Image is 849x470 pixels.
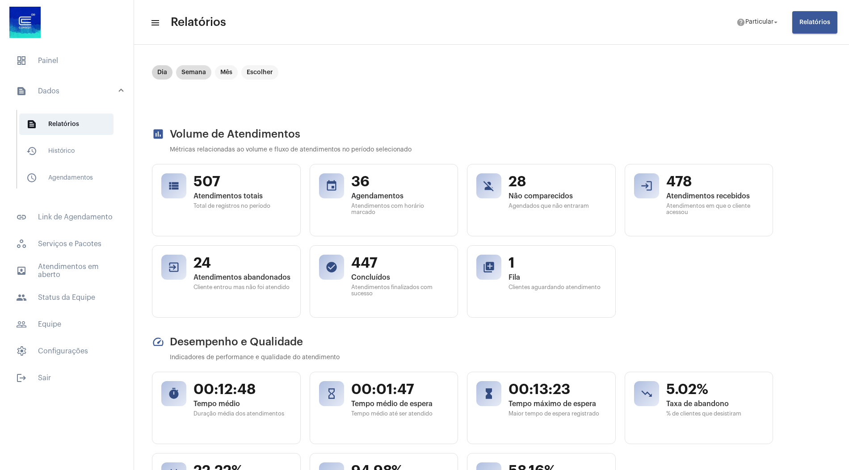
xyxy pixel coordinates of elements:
div: sidenav iconDados [5,105,134,201]
span: Atendimentos em aberto [9,260,125,281]
span: Particular [745,19,773,25]
span: 00:12:48 [193,381,291,398]
p: Métricas relacionadas ao volume e fluxo de atendimentos no período selecionado [170,147,773,153]
mat-chip: Mês [215,65,238,80]
mat-icon: arrow_drop_down [772,18,780,26]
mat-icon: person_off [483,180,495,192]
mat-icon: speed [152,336,164,348]
span: Atendimentos finalizados com sucesso [351,284,449,297]
span: Fila [509,273,606,281]
span: 5.02% [666,381,764,398]
span: Serviços e Pacotes [9,233,125,255]
span: 24 [193,255,291,272]
mat-icon: view_list [168,180,180,192]
span: Atendimentos em que o cliente acessou [666,203,764,215]
span: Painel [9,50,125,71]
span: Não comparecidos [509,192,606,200]
span: Cliente entrou mas não foi atendido [193,284,291,290]
mat-icon: exit_to_app [168,261,180,273]
span: Status da Equipe [9,287,125,308]
mat-icon: sidenav icon [26,119,37,130]
span: Maior tempo de espera registrado [509,411,606,417]
mat-expansion-panel-header: sidenav iconDados [5,77,134,105]
mat-icon: sidenav icon [16,212,27,222]
span: 447 [351,255,449,272]
mat-icon: help [736,18,745,27]
span: Atendimentos totais [193,192,291,200]
span: Equipe [9,314,125,335]
mat-icon: event [325,180,338,192]
mat-icon: sidenav icon [16,373,27,383]
mat-icon: sidenav icon [16,265,27,276]
span: sidenav icon [16,55,27,66]
h2: Desempenho e Qualidade [152,336,773,348]
span: 507 [193,173,291,190]
span: Agendamentos [19,167,113,189]
mat-icon: timer [168,387,180,400]
mat-icon: hourglass_empty [325,387,338,400]
span: Atendimentos recebidos [666,192,764,200]
span: 28 [509,173,606,190]
button: Relatórios [792,11,837,34]
mat-chip: Dia [152,65,172,80]
mat-chip: Semana [176,65,211,80]
span: Agendados que não entraram [509,203,606,209]
mat-icon: sidenav icon [150,17,159,28]
mat-icon: sidenav icon [16,292,27,303]
span: Relatórios [799,19,830,25]
span: Concluídos [351,273,449,281]
mat-icon: sidenav icon [16,86,27,97]
mat-panel-title: Dados [16,86,119,97]
span: 00:01:47 [351,381,449,398]
span: Total de registros no período [193,203,291,209]
span: 00:13:23 [509,381,606,398]
span: Tempo máximo de espera [509,400,606,408]
span: Tempo médio de espera [351,400,449,408]
span: Atendimentos abandonados [193,273,291,281]
mat-chip: Escolher [241,65,278,80]
span: Taxa de abandono [666,400,764,408]
span: Configurações [9,340,125,362]
span: % de clientes que desistiram [666,411,764,417]
span: Tempo médio [193,400,291,408]
h2: Volume de Atendimentos [152,128,773,140]
mat-icon: hourglass_full [483,387,495,400]
mat-icon: queue [483,261,495,273]
span: sidenav icon [16,346,27,357]
mat-icon: sidenav icon [16,319,27,330]
span: 478 [666,173,764,190]
mat-icon: assessment [152,128,164,140]
span: Agendamentos [351,192,449,200]
span: Link de Agendamento [9,206,125,228]
img: d4669ae0-8c07-2337-4f67-34b0df7f5ae4.jpeg [7,4,43,40]
span: Clientes aguardando atendimento [509,284,606,290]
p: Indicadores de performance e qualidade do atendimento [170,354,773,361]
mat-icon: login [640,180,653,192]
span: Relatórios [171,15,226,29]
span: sidenav icon [16,239,27,249]
span: 36 [351,173,449,190]
span: Tempo médio até ser atendido [351,411,449,417]
mat-icon: trending_down [640,387,653,400]
span: 1 [509,255,606,272]
span: Relatórios [19,113,113,135]
span: Duração média dos atendimentos [193,411,291,417]
span: Histórico [19,140,113,162]
button: Particular [731,13,785,31]
mat-icon: check_circle [325,261,338,273]
mat-icon: sidenav icon [26,146,37,156]
mat-icon: sidenav icon [26,172,37,183]
span: Atendimentos com horário marcado [351,203,449,215]
span: Sair [9,367,125,389]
